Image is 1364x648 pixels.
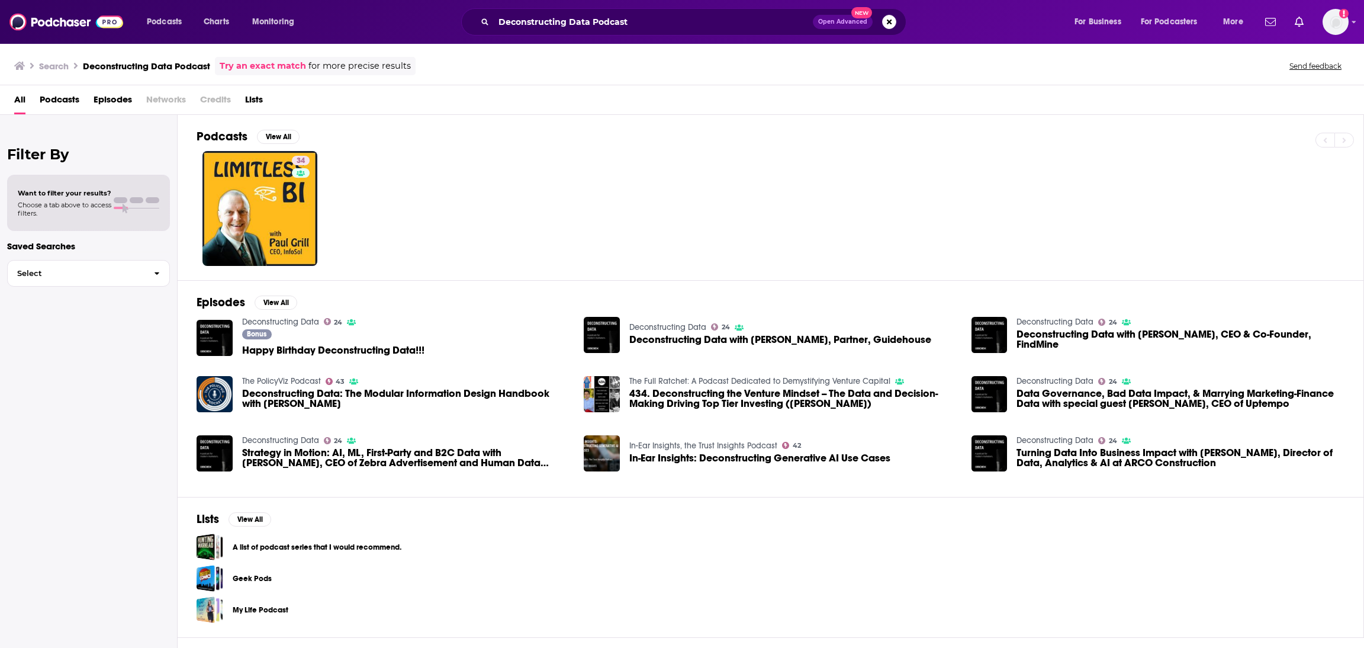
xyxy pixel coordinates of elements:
a: Show notifications dropdown [1260,12,1281,32]
span: 24 [1109,438,1117,444]
span: 24 [334,320,342,325]
span: Logged in as LindaBurns [1323,9,1349,35]
a: My Life Podcast [197,596,223,623]
a: The Full Ratchet: A Podcast Dedicated to Demystifying Venture Capital [629,376,890,386]
span: 24 [1109,320,1117,325]
span: Charts [204,14,229,30]
button: Show profile menu [1323,9,1349,35]
span: Monitoring [252,14,294,30]
button: View All [229,512,271,527]
span: Open Advanced [818,19,867,25]
button: View All [255,296,297,310]
button: open menu [1066,12,1136,31]
a: Charts [196,12,236,31]
a: Data Governance, Bad Data Impact, & Marrying Marketing-Finance Data with special guest Jim Willia... [1016,389,1344,409]
a: 24 [1098,378,1117,385]
a: Podcasts [40,90,79,114]
span: 34 [297,155,305,167]
h3: Deconstructing Data Podcast [83,60,210,72]
span: 24 [722,325,730,330]
button: Open AdvancedNew [813,15,873,29]
span: Bonus [247,331,266,338]
a: Try an exact match [220,59,306,73]
button: View All [257,130,300,144]
a: 24 [1098,437,1117,444]
p: Saved Searches [7,240,170,252]
a: In-Ear Insights, the Trust Insights Podcast [629,441,777,451]
a: Lists [245,90,263,114]
h2: Podcasts [197,129,247,144]
span: Deconstructing Data with [PERSON_NAME], Partner, Guidehouse [629,335,931,345]
img: Deconstructing Data with Michelle Bacharach, CEO & Co-Founder, FindMine [971,317,1008,353]
a: 24 [324,437,343,444]
a: 24 [324,318,343,325]
span: For Podcasters [1141,14,1198,30]
button: open menu [1133,12,1215,31]
button: open menu [244,12,310,31]
a: Deconstructing Data with Michelle Bacharach, CEO & Co-Founder, FindMine [1016,329,1344,349]
a: ListsView All [197,512,271,527]
span: Data Governance, Bad Data Impact, & Marrying Marketing-Finance Data with special guest [PERSON_NA... [1016,389,1344,409]
h3: Search [39,60,69,72]
svg: Add a profile image [1339,9,1349,18]
img: In-Ear Insights: Deconstructing Generative AI Use Cases [584,435,620,471]
img: Data Governance, Bad Data Impact, & Marrying Marketing-Finance Data with special guest Jim Willia... [971,376,1008,412]
span: Happy Birthday Deconstructing Data!!! [242,345,424,355]
img: Turning Data Into Business Impact with Robin Patra, Director of Data, Analytics & AI at ARCO Cons... [971,435,1008,471]
a: Deconstructing Data: The Modular Information Design Handbook with Nicole [242,389,570,409]
span: Deconstructing Data: The Modular Information Design Handbook with [PERSON_NAME] [242,389,570,409]
span: Episodes [94,90,132,114]
span: Turning Data Into Business Impact with [PERSON_NAME], Director of Data, Analytics & AI at ARCO Co... [1016,448,1344,468]
a: 34 [292,156,310,165]
a: In-Ear Insights: Deconstructing Generative AI Use Cases [629,453,890,463]
a: Geek Pods [233,572,272,585]
span: Select [8,270,144,277]
a: 24 [1098,319,1117,326]
a: Geek Pods [197,565,223,592]
span: Strategy in Motion: AI, ML, First-Party and B2C Data with [PERSON_NAME], CEO of Zebra Advertiseme... [242,448,570,468]
img: 434. Deconstructing the Venture Mindset -- The Data and Decision-Making Driving Top Tier Investin... [584,376,620,412]
a: Deconstructing Data [1016,435,1093,445]
a: All [14,90,25,114]
input: Search podcasts, credits, & more... [494,12,813,31]
button: Send feedback [1286,61,1345,71]
a: PodcastsView All [197,129,300,144]
a: 434. Deconstructing the Venture Mindset -- The Data and Decision-Making Driving Top Tier Investin... [629,389,957,409]
span: Want to filter your results? [18,189,111,197]
a: Turning Data Into Business Impact with Robin Patra, Director of Data, Analytics & AI at ARCO Cons... [1016,448,1344,468]
span: 43 [336,379,345,384]
a: Deconstructing Data [1016,317,1093,327]
img: Deconstructing Data with Bob Audet, Partner, Guidehouse [584,317,620,353]
span: for more precise results [308,59,411,73]
span: 24 [1109,379,1117,384]
span: Choose a tab above to access filters. [18,201,111,217]
a: Deconstructing Data [1016,376,1093,386]
h2: Episodes [197,295,245,310]
span: For Business [1075,14,1121,30]
a: Deconstructing Data [242,317,319,327]
a: A list of podcast series that I would recommend. [197,534,223,560]
img: Strategy in Motion: AI, ML, First-Party and B2C Data with Rocco Baldassarre, CEO of Zebra Adverti... [197,435,233,471]
a: Deconstructing Data [629,322,706,332]
a: 34 [202,151,317,266]
span: 42 [793,443,801,448]
span: 24 [334,438,342,444]
img: Podchaser - Follow, Share and Rate Podcasts [9,11,123,33]
div: Search podcasts, credits, & more... [472,8,918,36]
img: Deconstructing Data: The Modular Information Design Handbook with Nicole [197,376,233,412]
img: Happy Birthday Deconstructing Data!!! [197,320,233,356]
